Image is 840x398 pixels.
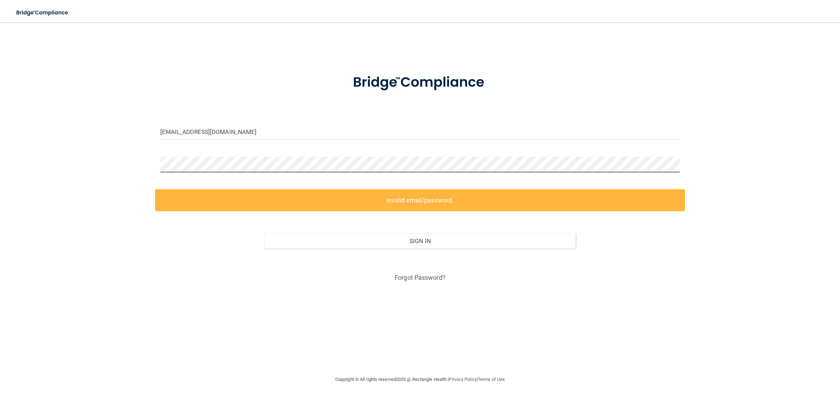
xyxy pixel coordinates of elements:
button: Sign In [264,233,576,249]
label: Invalid email/password. [155,189,685,211]
a: Privacy Policy [449,377,476,382]
img: bridge_compliance_login_screen.278c3ca4.svg [338,64,502,101]
div: Copyright © All rights reserved 2025 @ Rectangle Health | | [292,368,548,391]
img: bridge_compliance_login_screen.278c3ca4.svg [10,6,75,20]
input: Email [160,124,680,140]
a: Forgot Password? [394,274,446,281]
a: Terms of Use [478,377,505,382]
